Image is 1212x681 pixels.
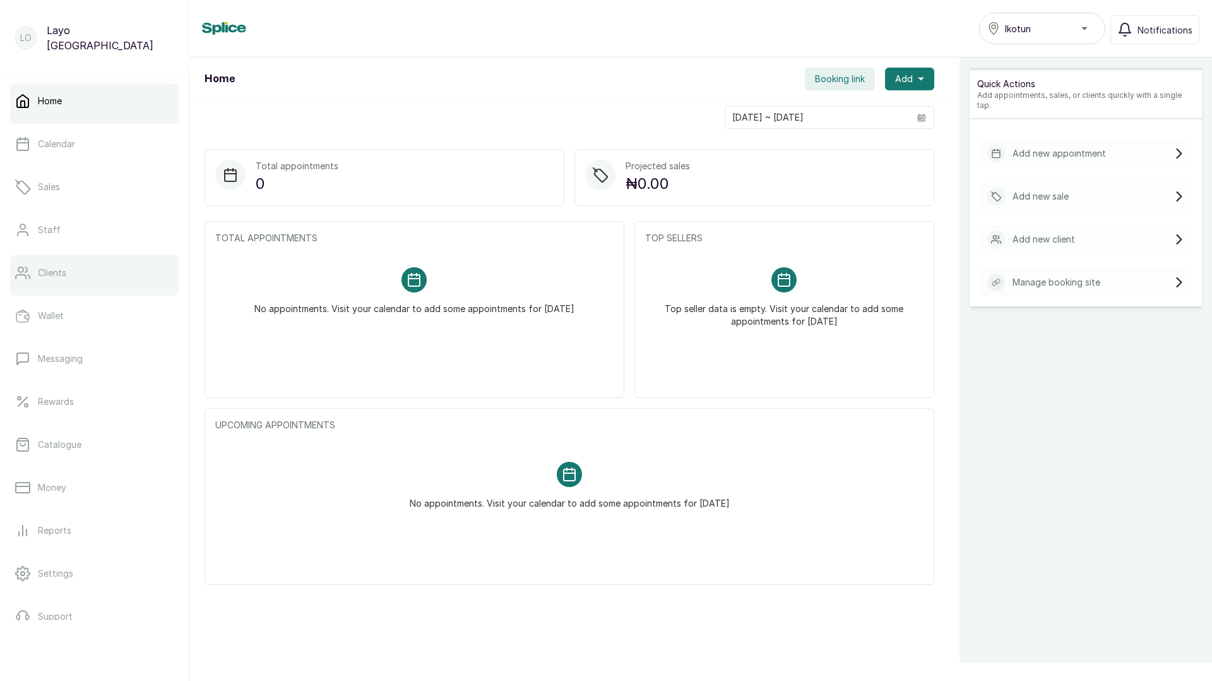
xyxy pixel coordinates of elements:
[38,181,60,193] p: Sales
[10,556,179,591] a: Settings
[38,610,73,623] p: Support
[38,567,73,580] p: Settings
[205,71,235,87] h1: Home
[815,73,865,85] span: Booking link
[977,90,1194,111] p: Add appointments, sales, or clients quickly with a single tap.
[626,172,690,195] p: ₦0.00
[38,224,61,236] p: Staff
[1013,190,1069,203] p: Add new sale
[626,160,690,172] p: Projected sales
[1110,15,1199,44] button: Notifications
[410,487,730,510] p: No appointments. Visit your calendar to add some appointments for [DATE]
[1138,23,1192,37] span: Notifications
[38,438,81,451] p: Catalogue
[215,232,614,244] p: TOTAL APPOINTMENTS
[38,481,66,494] p: Money
[38,138,75,150] p: Calendar
[805,68,875,90] button: Booking link
[645,232,924,244] p: TOP SELLERS
[254,292,574,315] p: No appointments. Visit your calendar to add some appointments for [DATE]
[1013,233,1075,246] p: Add new client
[917,113,926,122] svg: calendar
[725,107,910,128] input: Select date
[47,23,174,53] p: Layo [GEOGRAPHIC_DATA]
[885,68,934,90] button: Add
[20,32,32,44] p: LO
[256,160,338,172] p: Total appointments
[10,599,179,634] a: Support
[1005,22,1031,35] span: Ikotun
[10,341,179,377] a: Messaging
[10,169,179,205] a: Sales
[977,78,1194,90] p: Quick Actions
[38,524,71,537] p: Reports
[10,126,179,162] a: Calendar
[10,513,179,548] a: Reports
[38,310,64,322] p: Wallet
[10,470,179,505] a: Money
[38,95,62,107] p: Home
[215,419,924,431] p: UPCOMING APPOINTMENTS
[256,172,338,195] p: 0
[1013,276,1100,289] p: Manage booking site
[38,267,66,279] p: Clients
[979,13,1105,44] button: Ikotun
[10,298,179,334] a: Wallet
[10,212,179,248] a: Staff
[10,384,179,419] a: Rewards
[895,73,913,85] span: Add
[660,292,908,328] p: Top seller data is empty. Visit your calendar to add some appointments for [DATE]
[10,255,179,291] a: Clients
[38,395,74,408] p: Rewards
[38,353,83,365] p: Messaging
[10,427,179,462] a: Catalogue
[1013,147,1106,160] p: Add new appointment
[10,83,179,119] a: Home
